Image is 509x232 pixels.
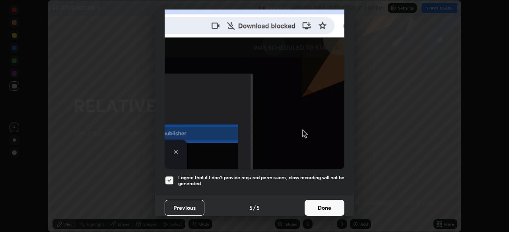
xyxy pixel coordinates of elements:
[178,174,344,187] h5: I agree that if I don't provide required permissions, class recording will not be generated
[165,200,204,216] button: Previous
[253,203,256,212] h4: /
[249,203,253,212] h4: 5
[256,203,260,212] h4: 5
[305,200,344,216] button: Done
